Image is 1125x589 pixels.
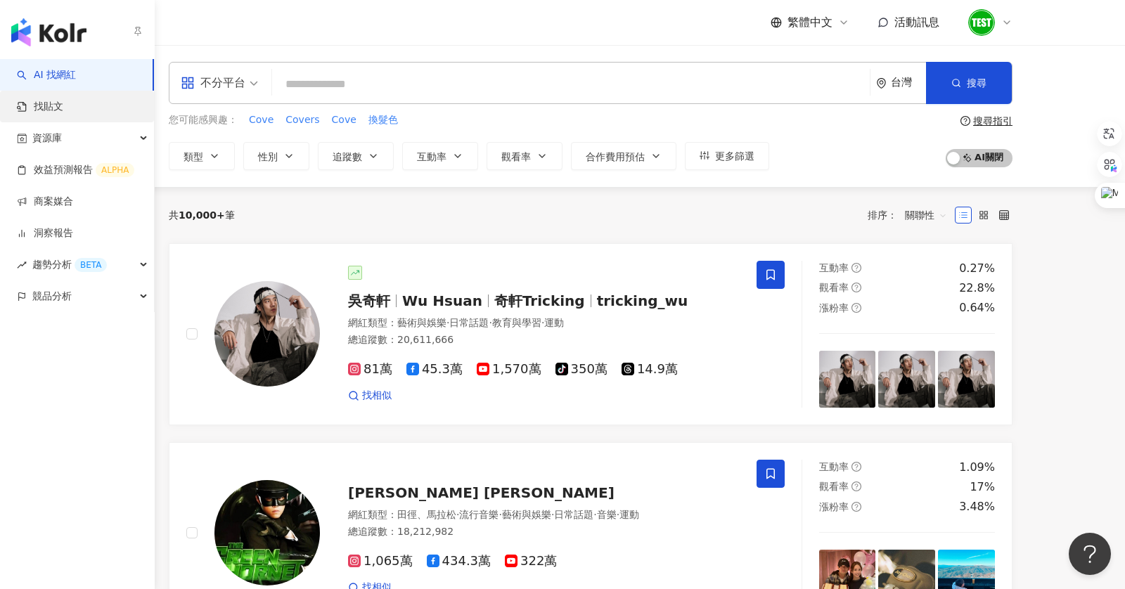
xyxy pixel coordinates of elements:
span: 關聯性 [905,204,947,226]
span: · [499,509,501,520]
span: 互動率 [417,151,446,162]
span: [PERSON_NAME] [PERSON_NAME] [348,484,615,501]
div: 0.27% [959,261,995,276]
span: tricking_wu [597,292,688,309]
img: logo [11,18,86,46]
span: question-circle [851,263,861,273]
span: 競品分析 [32,280,72,312]
div: 搜尋指引 [973,115,1012,127]
span: 田徑、馬拉松 [397,509,456,520]
button: 性別 [243,142,309,170]
div: 總追蹤數 ： 20,611,666 [348,333,740,347]
a: KOL Avatar吳奇軒Wu Hsuan奇軒Trickingtricking_wu網紅類型：藝術與娛樂·日常話題·教育與學習·運動總追蹤數：20,611,66681萬45.3萬1,570萬35... [169,243,1012,425]
span: question-circle [851,462,861,472]
span: 1,570萬 [477,362,541,377]
span: 漲粉率 [819,302,849,313]
span: 您可能感興趣： [169,113,238,127]
span: 觀看率 [501,151,531,162]
a: 找貼文 [17,100,63,114]
span: 資源庫 [32,122,62,154]
div: BETA [75,258,107,272]
span: Covers [285,113,319,127]
span: 互動率 [819,262,849,273]
a: 商案媒合 [17,195,73,209]
span: 吳奇軒 [348,292,390,309]
span: rise [17,260,27,270]
button: 搜尋 [926,62,1012,104]
span: 趨勢分析 [32,249,107,280]
a: 效益預測報告ALPHA [17,163,134,177]
span: · [489,317,491,328]
span: 更多篩選 [715,150,754,162]
button: 更多篩選 [685,142,769,170]
span: question-circle [851,502,861,512]
span: 日常話題 [554,509,593,520]
div: 排序： [868,204,955,226]
span: Cove [249,113,274,127]
img: unnamed.png [968,9,995,36]
span: appstore [181,76,195,90]
span: 運動 [619,509,639,520]
button: 互動率 [402,142,478,170]
span: 藝術與娛樂 [397,317,446,328]
div: 共 筆 [169,209,235,221]
span: 音樂 [597,509,617,520]
span: 漲粉率 [819,501,849,512]
span: · [593,509,596,520]
span: question-circle [851,481,861,491]
span: 觀看率 [819,282,849,293]
div: 1.09% [959,460,995,475]
span: Wu Hsuan [402,292,482,309]
span: 藝術與娛樂 [502,509,551,520]
button: Covers [285,112,320,128]
span: question-circle [851,283,861,292]
button: Cove [248,112,274,128]
span: 找相似 [362,389,392,403]
span: 運動 [544,317,564,328]
div: 0.64% [959,300,995,316]
button: 換髮色 [368,112,399,128]
span: 350萬 [555,362,607,377]
img: KOL Avatar [214,281,320,387]
span: 活動訊息 [894,15,939,29]
span: · [446,317,449,328]
img: KOL Avatar [214,480,320,585]
span: 互動率 [819,461,849,472]
div: 網紅類型 ： [348,508,740,522]
span: 繁體中文 [787,15,832,30]
span: 觀看率 [819,481,849,492]
button: Cove [331,112,357,128]
div: 3.48% [959,499,995,514]
span: · [541,317,544,328]
span: · [456,509,459,520]
div: 網紅類型 ： [348,316,740,330]
span: 搜尋 [967,77,986,89]
div: 不分平台 [181,72,245,94]
span: question-circle [851,303,861,313]
img: post-image [819,351,876,408]
span: 類型 [184,151,203,162]
a: 找相似 [348,389,392,403]
button: 類型 [169,142,235,170]
a: 洞察報告 [17,226,73,240]
div: 17% [970,479,995,495]
span: 換髮色 [368,113,398,127]
img: post-image [938,351,995,408]
span: 性別 [258,151,278,162]
span: 流行音樂 [459,509,499,520]
span: 教育與學習 [492,317,541,328]
span: 1,065萬 [348,554,413,569]
button: 合作費用預估 [571,142,676,170]
a: searchAI 找網紅 [17,68,76,82]
span: environment [876,78,887,89]
span: 追蹤數 [333,151,362,162]
div: 台灣 [891,77,926,89]
button: 追蹤數 [318,142,394,170]
img: post-image [878,351,935,408]
span: 奇軒Tricking [494,292,585,309]
span: 日常話題 [449,317,489,328]
div: 22.8% [959,280,995,296]
span: · [617,509,619,520]
div: 總追蹤數 ： 18,212,982 [348,525,740,539]
span: 合作費用預估 [586,151,645,162]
